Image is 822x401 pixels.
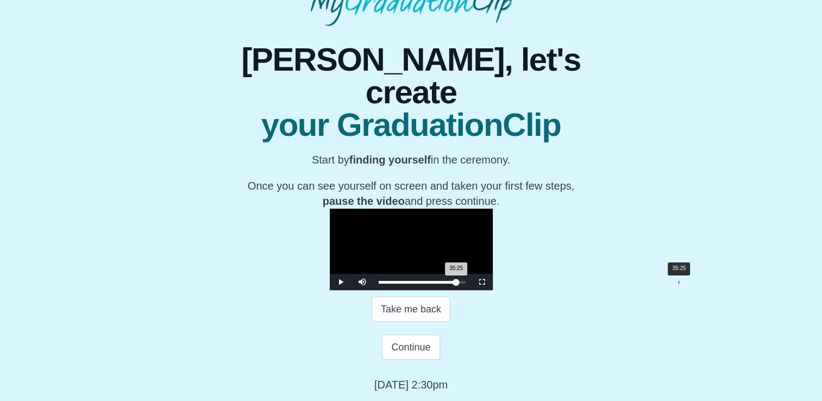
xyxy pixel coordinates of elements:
[330,209,493,290] div: Video Player
[349,154,431,166] b: finding yourself
[205,152,617,167] p: Start by in the ceremony.
[205,178,617,209] p: Once you can see yourself on screen and taken your first few steps, and press continue.
[352,274,373,290] button: Mute
[323,195,405,207] b: pause the video
[374,377,448,392] p: [DATE] 2:30pm
[372,297,450,322] button: Take me back
[382,335,440,360] button: Continue
[379,281,466,284] div: Progress Bar
[471,274,493,290] button: Fullscreen
[205,43,617,109] span: [PERSON_NAME], let's create
[205,109,617,141] span: your GraduationClip
[330,274,352,290] button: Play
